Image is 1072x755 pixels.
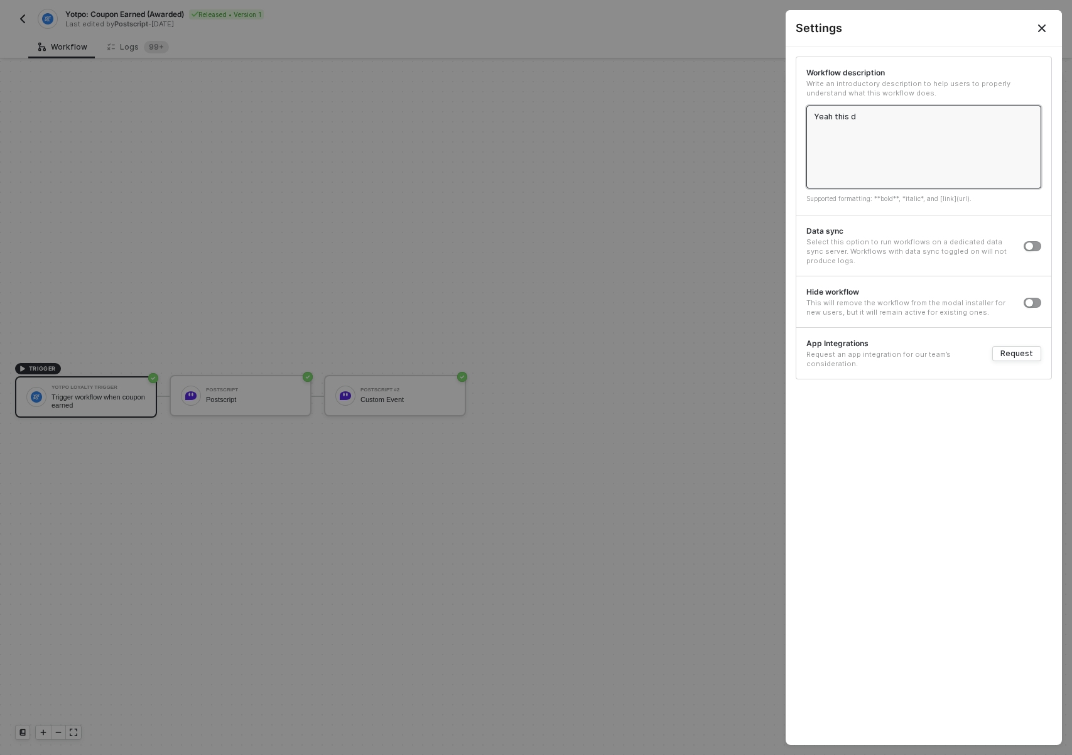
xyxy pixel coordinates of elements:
div: Hide workflow [806,286,1014,297]
div: Request [1000,348,1033,359]
div: Select this option to run workflows on a dedicated data sync server. Workflows with data sync tog... [806,237,1014,266]
div: Write an introductory description to help users to properly understand what this workflow does. [806,79,1041,98]
button: Request [992,346,1041,361]
div: Request an app integration for our team’s consideration. [806,350,982,369]
div: Workflow description [806,67,1041,78]
textarea: Yeah this [806,106,1041,188]
span: Supported formatting: **bold**, *italic*, and [link](url). [806,195,972,202]
div: App Integrations [806,338,982,349]
div: This will remove the workflow from the modal installer for new users, but it will remain active f... [806,298,1014,317]
div: Data sync [806,225,1014,236]
div: Settings [796,20,1052,36]
button: Close [1022,10,1062,46]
